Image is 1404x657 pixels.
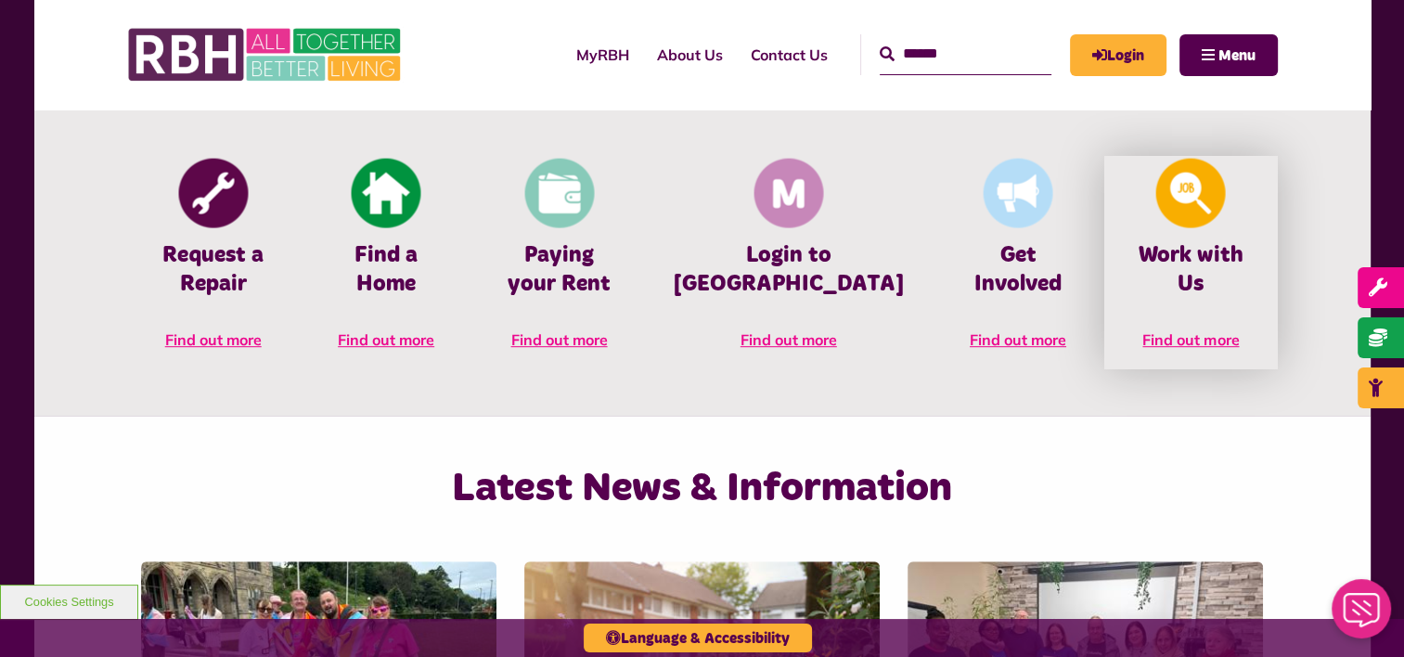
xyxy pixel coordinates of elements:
[511,330,608,349] span: Find out more
[338,330,434,349] span: Find out more
[584,624,812,652] button: Language & Accessibility
[970,330,1066,349] span: Find out more
[524,159,594,228] img: Pay Rent
[352,159,421,228] img: Find A Home
[178,159,248,228] img: Report Repair
[127,156,300,369] a: Report Repair Request a Repair Find out more
[741,330,837,349] span: Find out more
[1218,48,1256,63] span: Menu
[318,462,1086,515] h2: Latest News & Information
[646,156,932,369] a: Membership And Mutuality Login to [GEOGRAPHIC_DATA] Find out more
[643,30,737,80] a: About Us
[1142,330,1239,349] span: Find out more
[1179,34,1278,76] button: Navigation
[1104,156,1277,369] a: Looking For A Job Work with Us Find out more
[165,330,262,349] span: Find out more
[127,19,406,91] img: RBH
[737,30,842,80] a: Contact Us
[754,159,823,228] img: Membership And Mutuality
[562,30,643,80] a: MyRBH
[500,241,617,299] h4: Paying your Rent
[880,34,1051,74] input: Search
[674,241,904,299] h4: Login to [GEOGRAPHIC_DATA]
[1132,241,1249,299] h4: Work with Us
[1320,573,1404,657] iframe: Netcall Web Assistant for live chat
[1070,34,1166,76] a: MyRBH
[472,156,645,369] a: Pay Rent Paying your Rent Find out more
[1156,159,1226,228] img: Looking For A Job
[328,241,444,299] h4: Find a Home
[960,241,1076,299] h4: Get Involved
[155,241,272,299] h4: Request a Repair
[983,159,1052,228] img: Get Involved
[932,156,1104,369] a: Get Involved Get Involved Find out more
[300,156,472,369] a: Find A Home Find a Home Find out more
